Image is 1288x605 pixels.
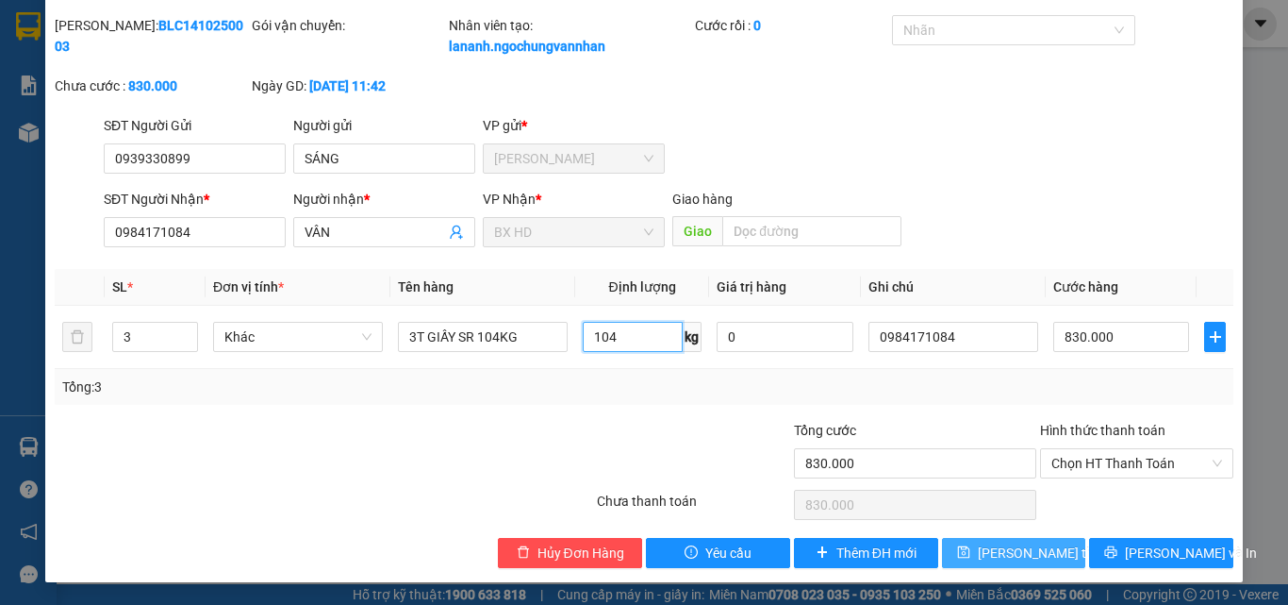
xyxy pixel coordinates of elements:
span: delete [517,546,530,561]
span: Bảo Lộc [494,144,653,173]
span: plus [816,546,829,561]
span: Cước hàng [1053,279,1118,294]
div: Ngày GD: [252,76,445,96]
button: delete [62,322,92,352]
div: Cước rồi : [695,15,888,36]
span: save [957,546,970,561]
span: SL [112,279,127,294]
span: Tổng cước [794,423,856,438]
li: Công ty TNHH [PERSON_NAME] [9,9,273,80]
div: Tổng: 3 [62,377,499,397]
input: Ghi Chú [868,322,1038,352]
span: Yêu cầu [705,543,751,563]
b: 0 [753,18,761,33]
th: Ghi chú [861,269,1046,306]
span: Khác [224,323,372,351]
li: VP [PERSON_NAME] [9,102,130,123]
span: [PERSON_NAME] và In [1125,543,1257,563]
li: VP BX HD [130,102,251,123]
div: Nhân viên tạo: [449,15,691,57]
span: printer [1104,546,1117,561]
span: exclamation-circle [685,546,698,561]
span: plus [1205,329,1225,345]
span: Giá trị hàng [717,279,786,294]
span: Thêm ĐH mới [836,543,916,563]
span: Định lượng [608,279,675,294]
label: Hình thức thanh toán [1040,423,1165,438]
button: exclamation-circleYêu cầu [646,538,790,568]
button: printer[PERSON_NAME] và In [1089,538,1233,568]
span: Tên hàng [398,279,454,294]
b: lananh.ngochungvannhan [449,39,605,54]
div: [PERSON_NAME]: [55,15,248,57]
b: [DATE] 11:42 [309,78,386,93]
div: SĐT Người Nhận [104,189,286,210]
span: Đơn vị tính [213,279,284,294]
div: Gói vận chuyển: [252,15,445,36]
div: Người nhận [293,189,475,210]
input: Dọc đường [722,216,901,246]
div: Chưa thanh toán [595,491,792,524]
span: BX HD [494,218,653,246]
span: VP Nhận [483,192,536,207]
span: Chọn HT Thanh Toán [1051,449,1222,478]
button: plusThêm ĐH mới [794,538,938,568]
span: [PERSON_NAME] thay đổi [978,543,1129,563]
div: VP gửi [483,115,665,136]
span: user-add [449,225,464,240]
div: Chưa cước : [55,76,248,96]
button: deleteHủy Đơn Hàng [498,538,642,568]
input: VD: Bàn, Ghế [398,322,568,352]
button: plus [1204,322,1226,352]
span: environment [130,126,143,140]
span: Hủy Đơn Hàng [537,543,624,563]
b: 830.000 [128,78,177,93]
span: Giao hàng [672,192,733,207]
span: environment [9,126,23,140]
span: Giao [672,216,722,246]
div: Người gửi [293,115,475,136]
span: kg [683,322,702,352]
button: save[PERSON_NAME] thay đổi [942,538,1086,568]
div: SĐT Người Gửi [104,115,286,136]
